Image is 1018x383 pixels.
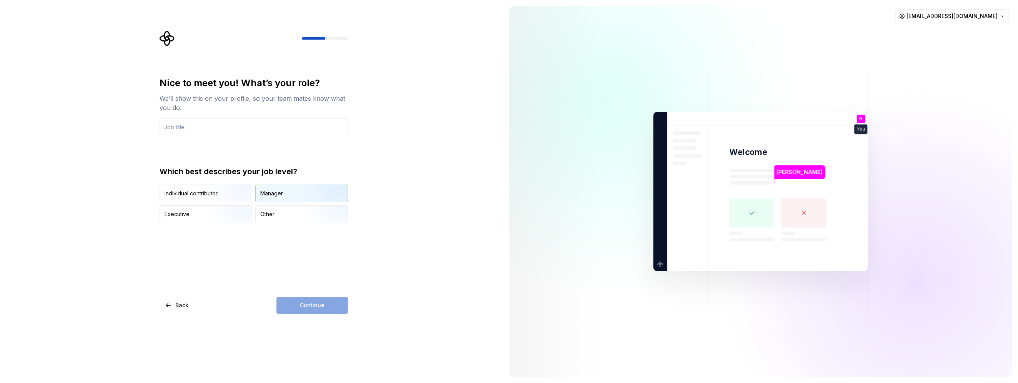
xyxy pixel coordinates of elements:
div: We’ll show this on your profile, so your team mates know what you do. [160,94,348,112]
span: Back [175,301,188,309]
div: Executive [165,210,190,218]
span: [EMAIL_ADDRESS][DOMAIN_NAME] [907,12,998,20]
div: Other [260,210,274,218]
input: Job title [160,118,348,135]
button: [EMAIL_ADDRESS][DOMAIN_NAME] [895,9,1009,23]
div: Manager [260,190,283,197]
div: Nice to meet you! What’s your role? [160,77,348,89]
button: Back [160,297,195,314]
p: N [859,117,862,121]
div: Which best describes your job level? [160,166,348,177]
svg: Supernova Logo [160,31,175,46]
div: Individual contributor [165,190,218,197]
p: [PERSON_NAME] [776,168,822,177]
p: You [857,127,865,132]
p: Welcome [729,147,767,158]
